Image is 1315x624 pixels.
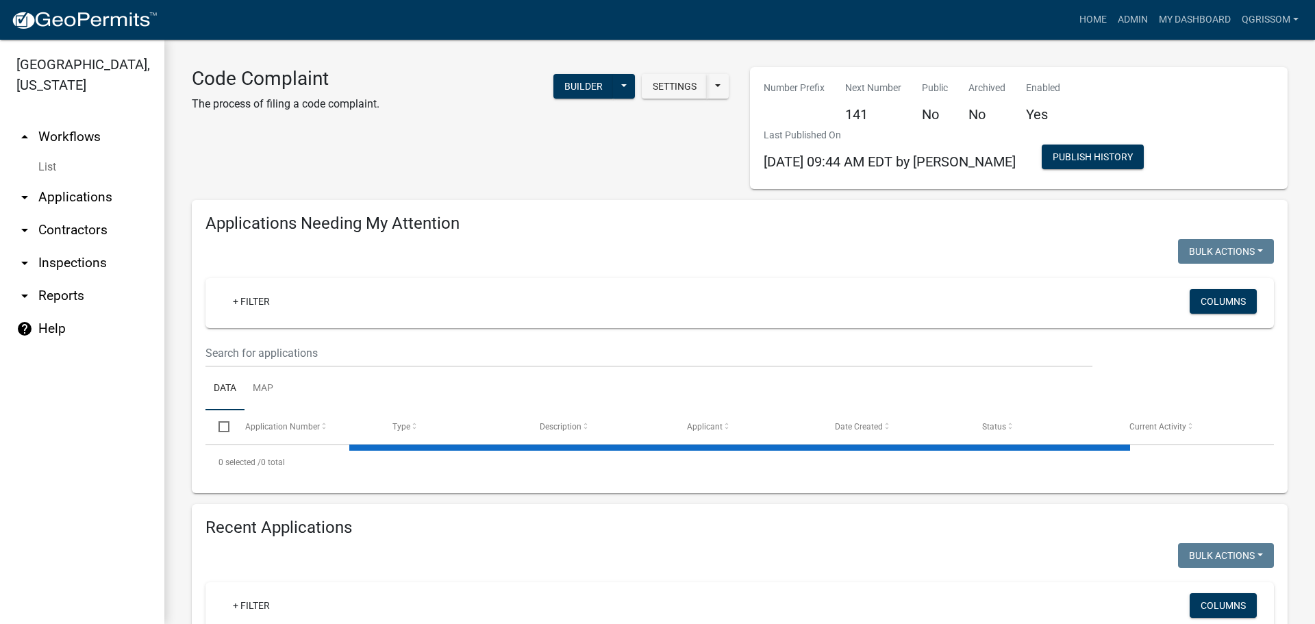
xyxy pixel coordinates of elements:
[16,222,33,238] i: arrow_drop_down
[764,128,1016,142] p: Last Published On
[205,410,231,443] datatable-header-cell: Select
[16,189,33,205] i: arrow_drop_down
[845,81,901,95] p: Next Number
[1112,7,1153,33] a: Admin
[968,81,1005,95] p: Archived
[674,410,821,443] datatable-header-cell: Applicant
[982,422,1006,432] span: Status
[1178,543,1274,568] button: Bulk Actions
[192,67,379,90] h3: Code Complaint
[764,153,1016,170] span: [DATE] 09:44 AM EDT by [PERSON_NAME]
[922,81,948,95] p: Public
[16,321,33,337] i: help
[540,422,581,432] span: Description
[16,129,33,145] i: arrow_drop_up
[1129,422,1186,432] span: Current Activity
[245,422,320,432] span: Application Number
[16,255,33,271] i: arrow_drop_down
[205,445,1274,479] div: 0 total
[1153,7,1236,33] a: My Dashboard
[1042,153,1144,164] wm-modal-confirm: Workflow Publish History
[1074,7,1112,33] a: Home
[205,518,1274,538] h4: Recent Applications
[1026,106,1060,123] h5: Yes
[205,214,1274,234] h4: Applications Needing My Attention
[1116,410,1264,443] datatable-header-cell: Current Activity
[1236,7,1304,33] a: QGrissom
[968,106,1005,123] h5: No
[392,422,410,432] span: Type
[1042,145,1144,169] button: Publish History
[205,339,1092,367] input: Search for applications
[222,289,281,314] a: + Filter
[231,410,379,443] datatable-header-cell: Application Number
[1190,593,1257,618] button: Columns
[821,410,968,443] datatable-header-cell: Date Created
[642,74,707,99] button: Settings
[553,74,614,99] button: Builder
[1190,289,1257,314] button: Columns
[687,422,723,432] span: Applicant
[205,367,245,411] a: Data
[1026,81,1060,95] p: Enabled
[835,422,883,432] span: Date Created
[192,96,379,112] p: The process of filing a code complaint.
[379,410,527,443] datatable-header-cell: Type
[222,593,281,618] a: + Filter
[218,458,261,467] span: 0 selected /
[764,81,825,95] p: Number Prefix
[245,367,281,411] a: Map
[845,106,901,123] h5: 141
[16,288,33,304] i: arrow_drop_down
[1178,239,1274,264] button: Bulk Actions
[527,410,674,443] datatable-header-cell: Description
[969,410,1116,443] datatable-header-cell: Status
[922,106,948,123] h5: No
